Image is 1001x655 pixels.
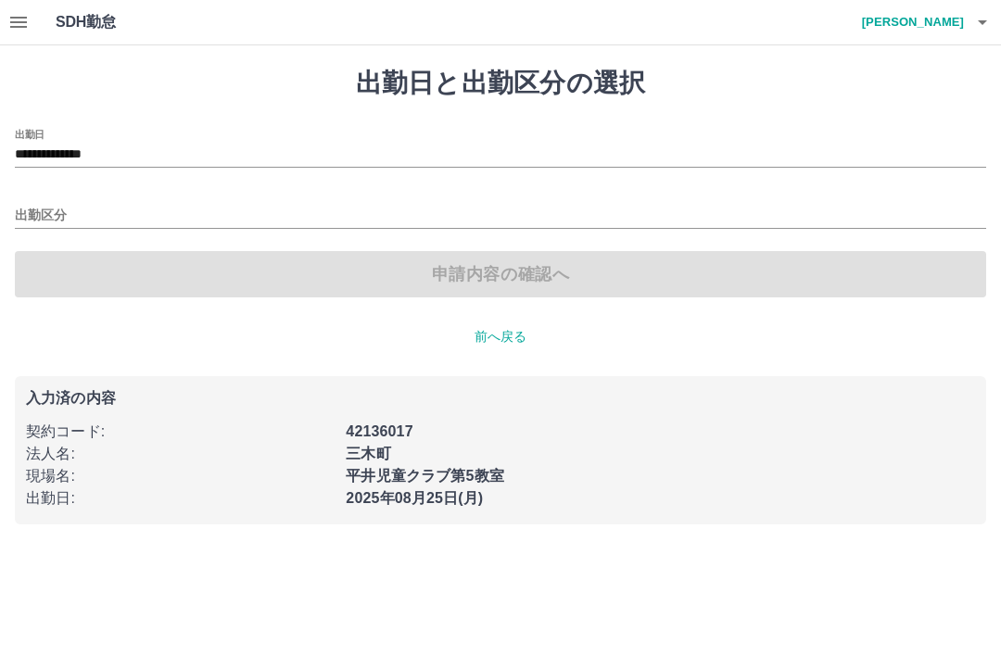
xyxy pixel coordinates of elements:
[15,68,986,99] h1: 出勤日と出勤区分の選択
[346,468,504,484] b: 平井児童クラブ第5教室
[26,421,335,443] p: 契約コード :
[346,423,412,439] b: 42136017
[26,487,335,510] p: 出勤日 :
[26,391,975,406] p: 入力済の内容
[26,443,335,465] p: 法人名 :
[346,490,483,506] b: 2025年08月25日(月)
[15,327,986,346] p: 前へ戻る
[26,465,335,487] p: 現場名 :
[346,446,390,461] b: 三木町
[15,127,44,141] label: 出勤日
